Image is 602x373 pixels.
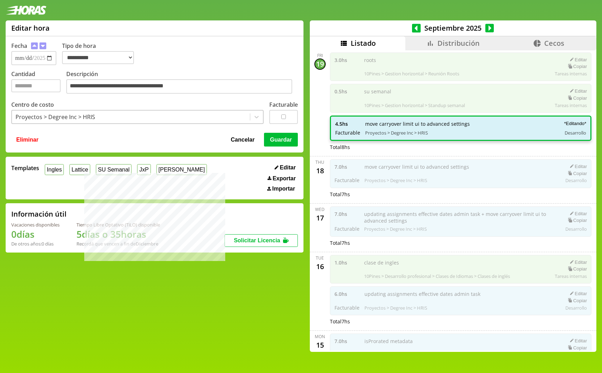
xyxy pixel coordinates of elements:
div: Thu [315,159,324,165]
label: Facturable [269,101,298,108]
span: Listado [351,38,376,48]
div: Total 7 hs [330,318,592,325]
button: Eliminar [14,133,41,146]
div: Mon [315,334,325,340]
button: SU Semanal [96,164,131,175]
div: 18 [314,165,326,176]
button: Exportar [265,175,298,182]
div: Tiempo Libre Optativo (TiLO) disponible [76,222,160,228]
span: Solicitar Licencia [234,237,280,243]
div: Wed [315,206,325,212]
button: Editar [272,164,298,171]
div: Vacaciones disponibles [11,222,60,228]
input: Cantidad [11,79,61,92]
div: De otros años: 0 días [11,241,60,247]
button: Cancelar [229,133,257,146]
span: Templates [11,164,39,172]
span: Importar [272,186,295,192]
span: Exportar [272,175,296,182]
label: Tipo de hora [62,42,140,65]
div: 17 [314,212,326,224]
span: Distribución [437,38,480,48]
div: Proyectos > Degree Inc > HRIS [16,113,95,121]
div: scrollable content [310,50,596,351]
div: Fri [317,52,323,58]
div: Total 7 hs [330,191,592,198]
b: Diciembre [136,241,158,247]
h2: Información útil [11,209,67,219]
label: Centro de costo [11,101,54,108]
label: Fecha [11,42,27,50]
h1: 0 días [11,228,60,241]
div: 16 [314,261,326,272]
div: Recordá que vencen a fin de [76,241,160,247]
span: Editar [280,164,296,171]
div: Tue [316,255,324,261]
div: 19 [314,58,326,70]
h1: 5 días o 35 horas [76,228,160,241]
button: JxP [137,164,150,175]
h1: Editar hora [11,23,50,33]
span: Septiembre 2025 [421,23,485,33]
div: Total 7 hs [330,240,592,246]
div: Total 8 hs [330,144,592,150]
button: Ingles [45,164,64,175]
button: Lattice [69,164,90,175]
button: Guardar [264,133,298,146]
select: Tipo de hora [62,51,134,64]
textarea: Descripción [66,79,292,94]
label: Cantidad [11,70,66,96]
div: 15 [314,340,326,351]
button: Solicitar Licencia [225,234,298,247]
img: logotipo [6,6,47,15]
span: Cecos [544,38,564,48]
label: Descripción [66,70,298,96]
button: [PERSON_NAME] [156,164,207,175]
